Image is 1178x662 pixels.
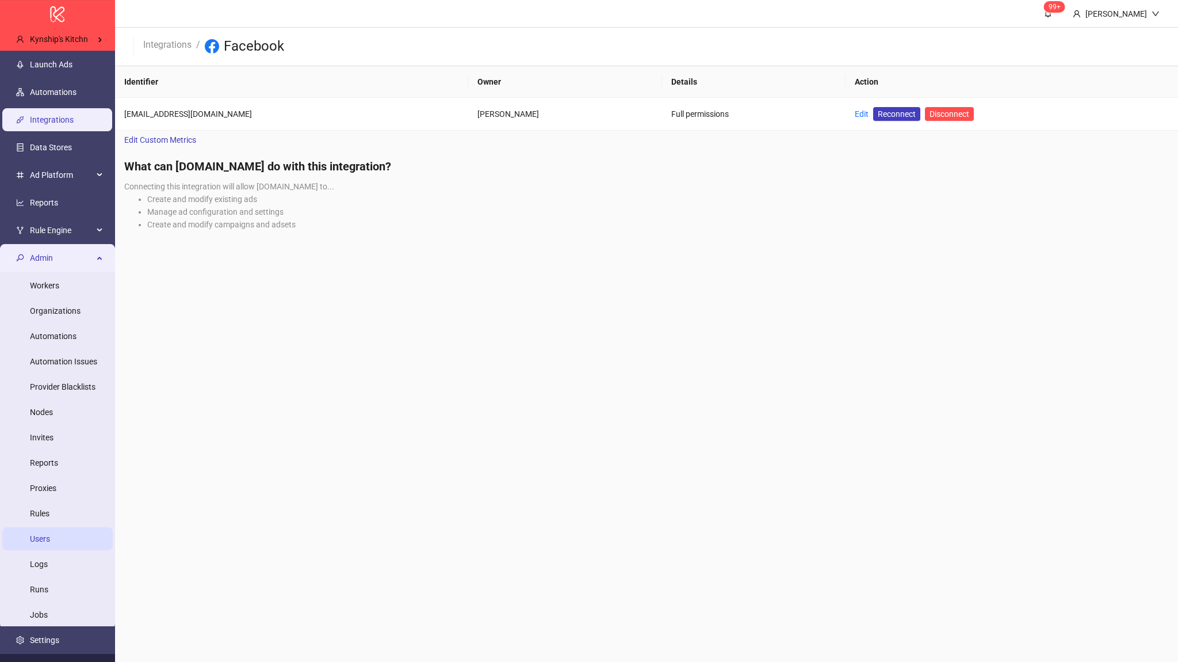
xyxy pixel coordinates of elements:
span: key [16,254,24,262]
span: Disconnect [930,109,969,119]
a: Reconnect [873,107,920,121]
span: Kynship's Kitchn [30,35,88,44]
div: Full permissions [671,108,836,120]
a: Users [30,534,50,543]
li: Create and modify campaigns and adsets [147,218,1169,231]
a: Edit Custom Metrics [115,131,205,149]
a: Launch Ads [30,60,72,69]
a: Workers [30,281,59,290]
span: bell [1044,9,1052,17]
a: Edit [855,109,869,119]
span: Connecting this integration will allow [DOMAIN_NAME] to... [124,182,334,191]
a: Provider Blacklists [30,382,95,391]
th: Identifier [115,66,468,98]
a: Proxies [30,484,56,493]
a: Nodes [30,408,53,417]
h3: Facebook [224,37,284,56]
li: Create and modify existing ads [147,193,1169,206]
a: Organizations [30,306,81,315]
a: Integrations [141,37,194,50]
div: [PERSON_NAME] [1081,7,1152,20]
button: Disconnect [925,107,974,121]
span: user [1073,10,1081,18]
a: Runs [30,585,48,594]
span: user [16,35,24,43]
a: Jobs [30,610,48,619]
th: Owner [468,66,661,98]
a: Invites [30,433,53,442]
a: Integrations [30,115,74,124]
span: number [16,171,24,179]
a: Automation Issues [30,357,97,366]
a: Settings [30,636,59,645]
div: [EMAIL_ADDRESS][DOMAIN_NAME] [124,108,459,120]
span: Edit Custom Metrics [124,134,196,146]
a: Reports [30,198,58,207]
span: down [1152,10,1160,18]
h4: What can [DOMAIN_NAME] do with this integration? [124,158,1169,174]
span: Ad Platform [30,163,93,187]
a: Data Stores [30,143,72,152]
sup: 524 [1044,1,1065,13]
a: Logs [30,560,48,569]
div: [PERSON_NAME] [477,108,652,120]
th: Details [662,66,846,98]
li: Manage ad configuration and settings [147,206,1169,218]
a: Rules [30,509,49,518]
li: / [196,37,200,56]
a: Automations [30,332,77,341]
span: fork [16,226,24,234]
a: Reports [30,458,58,467]
span: Admin [30,246,93,269]
a: Automations [30,87,77,97]
span: Rule Engine [30,219,93,242]
span: Reconnect [878,108,916,120]
th: Action [846,66,1178,98]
